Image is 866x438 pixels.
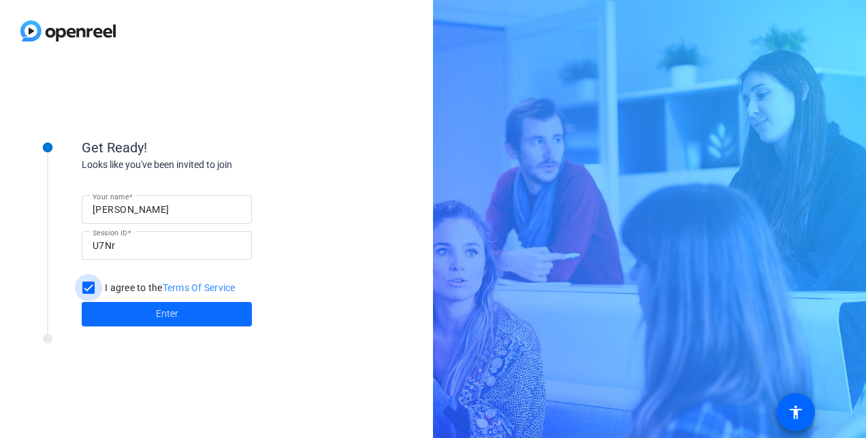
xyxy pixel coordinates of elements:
mat-icon: accessibility [788,404,804,420]
a: Terms Of Service [163,282,236,293]
span: Enter [156,307,178,321]
label: I agree to the [102,281,236,294]
button: Enter [82,302,252,326]
div: Get Ready! [82,137,354,158]
div: Looks like you've been invited to join [82,158,354,172]
mat-label: Session ID [93,229,127,237]
mat-label: Your name [93,192,129,201]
